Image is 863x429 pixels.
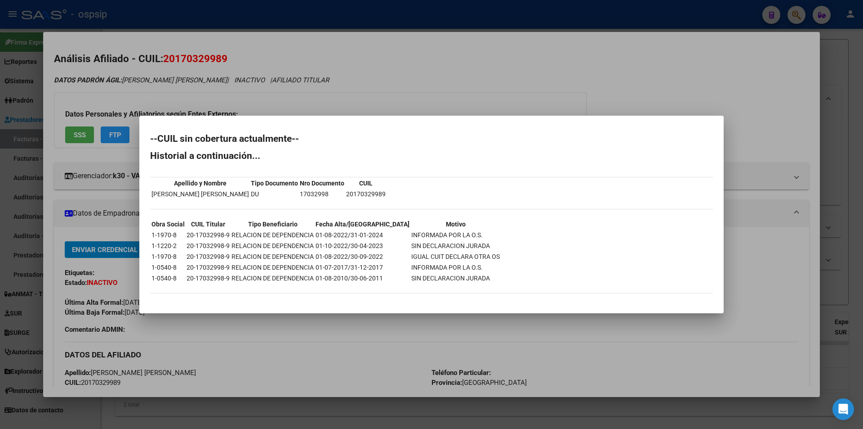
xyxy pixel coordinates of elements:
[315,219,410,229] th: Fecha Alta/[GEOGRAPHIC_DATA]
[186,219,230,229] th: CUIL Titular
[151,262,185,272] td: 1-0540-8
[151,230,185,240] td: 1-1970-8
[231,219,314,229] th: Tipo Beneficiario
[315,273,410,283] td: 01-08-2010/30-06-2011
[231,262,314,272] td: RELACION DE DEPENDENCIA
[250,189,298,199] td: DU
[411,219,500,229] th: Motivo
[315,252,410,262] td: 01-08-2022/30-09-2022
[151,219,185,229] th: Obra Social
[186,252,230,262] td: 20-17032998-9
[411,262,500,272] td: INFORMADA POR LA O.S.
[151,273,185,283] td: 1-0540-8
[832,398,854,420] div: Open Intercom Messenger
[186,230,230,240] td: 20-17032998-9
[411,273,500,283] td: SIN DECLARACION JURADA
[411,252,500,262] td: IGUAL CUIT DECLARA OTRA OS
[151,252,185,262] td: 1-1970-8
[411,241,500,251] td: SIN DECLARACION JURADA
[346,189,386,199] td: 20170329989
[151,178,249,188] th: Apellido y Nombre
[151,241,185,251] td: 1-1220-2
[150,134,713,143] h2: --CUIL sin cobertura actualmente--
[231,252,314,262] td: RELACION DE DEPENDENCIA
[231,230,314,240] td: RELACION DE DEPENDENCIA
[250,178,298,188] th: Tipo Documento
[231,241,314,251] td: RELACION DE DEPENDENCIA
[231,273,314,283] td: RELACION DE DEPENDENCIA
[186,241,230,251] td: 20-17032998-9
[315,262,410,272] td: 01-07-2017/31-12-2017
[186,273,230,283] td: 20-17032998-9
[315,241,410,251] td: 01-10-2022/30-04-2023
[346,178,386,188] th: CUIL
[411,230,500,240] td: INFORMADA POR LA O.S.
[186,262,230,272] td: 20-17032998-9
[315,230,410,240] td: 01-08-2022/31-01-2024
[151,189,249,199] td: [PERSON_NAME] [PERSON_NAME]
[150,151,713,160] h2: Historial a continuación...
[299,178,345,188] th: Nro Documento
[299,189,345,199] td: 17032998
